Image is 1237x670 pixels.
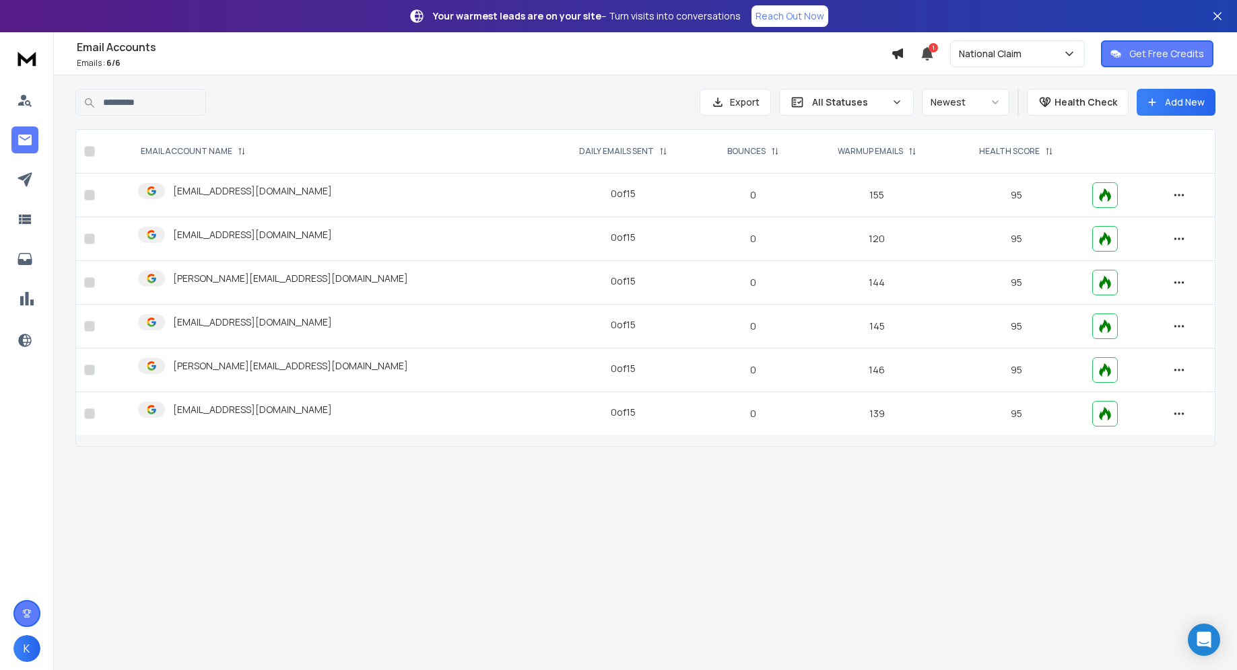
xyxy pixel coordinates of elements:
[173,359,408,373] p: [PERSON_NAME][EMAIL_ADDRESS][DOMAIN_NAME]
[709,320,797,333] p: 0
[1027,89,1129,116] button: Health Check
[611,187,636,200] div: 0 of 15
[1101,40,1213,67] button: Get Free Credits
[805,261,948,305] td: 144
[13,635,40,662] button: K
[611,231,636,244] div: 0 of 15
[929,43,938,52] span: 1
[433,9,601,22] strong: Your warmest leads are on your site
[805,305,948,348] td: 145
[805,217,948,261] td: 120
[979,146,1040,157] p: HEALTH SCORE
[1137,89,1215,116] button: Add New
[141,146,246,157] div: EMAIL ACCOUNT NAME
[77,58,891,69] p: Emails :
[700,89,771,116] button: Export
[709,276,797,289] p: 0
[106,57,121,69] span: 6 / 6
[709,363,797,377] p: 0
[1129,47,1204,61] p: Get Free Credits
[173,403,332,416] p: [EMAIL_ADDRESS][DOMAIN_NAME]
[948,392,1084,436] td: 95
[611,318,636,332] div: 0 of 15
[433,9,741,23] p: – Turn visits into conversations
[13,46,40,71] img: logo
[948,348,1084,392] td: 95
[611,274,636,288] div: 0 of 15
[948,217,1084,261] td: 95
[812,96,886,109] p: All Statuses
[838,146,903,157] p: WARMUP EMAILS
[805,174,948,217] td: 155
[173,272,408,285] p: [PERSON_NAME][EMAIL_ADDRESS][DOMAIN_NAME]
[727,146,766,157] p: BOUNCES
[922,89,1009,116] button: Newest
[756,9,824,23] p: Reach Out Now
[611,362,636,375] div: 0 of 15
[173,315,332,329] p: [EMAIL_ADDRESS][DOMAIN_NAME]
[173,184,332,198] p: [EMAIL_ADDRESS][DOMAIN_NAME]
[948,305,1084,348] td: 95
[709,232,797,246] p: 0
[948,261,1084,305] td: 95
[805,392,948,436] td: 139
[959,47,1027,61] p: National Claim
[709,407,797,420] p: 0
[173,228,332,241] p: [EMAIL_ADDRESS][DOMAIN_NAME]
[1055,96,1117,109] p: Health Check
[611,406,636,419] div: 0 of 15
[579,146,654,157] p: DAILY EMAILS SENT
[709,188,797,202] p: 0
[1188,624,1220,656] div: Open Intercom Messenger
[77,39,891,55] h1: Email Accounts
[751,5,828,27] a: Reach Out Now
[805,348,948,392] td: 146
[948,174,1084,217] td: 95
